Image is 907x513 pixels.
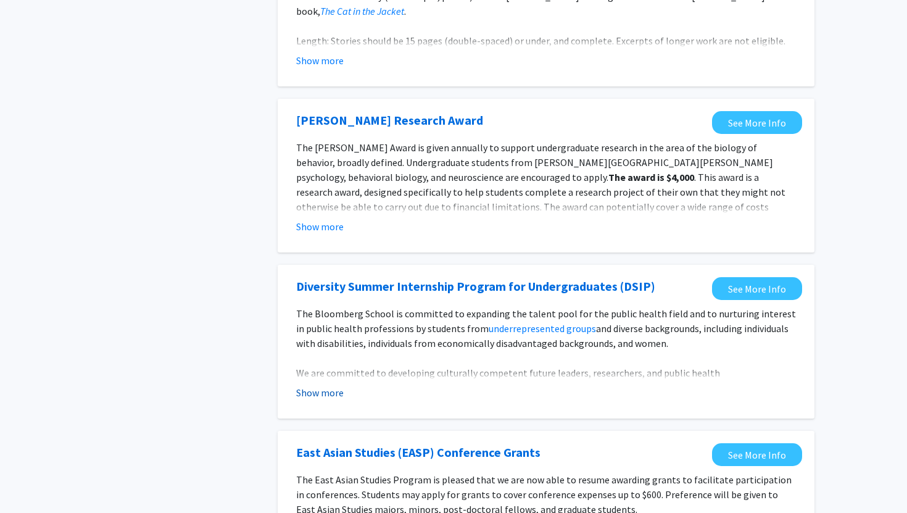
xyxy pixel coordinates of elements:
[296,277,655,296] a: Opens in a new tab
[712,443,802,466] a: Opens in a new tab
[296,385,344,400] button: Show more
[296,33,796,48] p: Length: Stories should be 15 pages (double-spaced) or under, and complete. Excerpts of longer wor...
[489,322,596,335] a: underrepresented groups
[712,277,802,300] a: Opens in a new tab
[296,443,540,462] a: Opens in a new tab
[296,53,344,68] button: Show more
[296,365,796,440] p: We are committed to developing culturally competent future leaders, researchers, and public healt...
[296,141,773,183] span: The [PERSON_NAME] Award is given annually to support undergraduate research in the area of the bi...
[296,219,344,234] button: Show more
[712,111,802,134] a: Opens in a new tab
[320,5,404,17] a: The Cat in the Jacket
[296,306,796,351] p: The Bloomberg School is committed to expanding the talent pool for the public health field and to...
[9,457,52,504] iframe: Chat
[608,171,694,183] strong: The award is $4,000
[296,111,483,130] a: Opens in a new tab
